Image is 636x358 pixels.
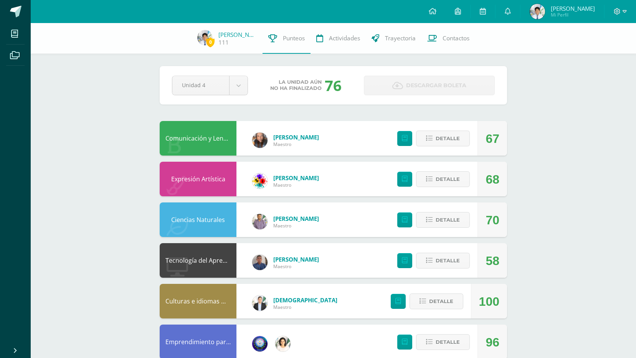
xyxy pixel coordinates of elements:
[160,284,236,318] div: Culturas e idiomas mayas Garífuna y Xinca L2
[273,304,337,310] span: Maestro
[252,133,268,148] img: 8286b9a544571e995a349c15127c7be6.png
[252,336,268,351] img: 38991008722c8d66f2d85f4b768620e4.png
[283,34,305,42] span: Punteos
[273,174,319,182] a: [PERSON_NAME]
[273,296,337,304] a: [DEMOGRAPHIC_DATA]
[416,212,470,228] button: Detalle
[273,182,319,188] span: Maestro
[273,215,319,222] a: [PERSON_NAME]
[263,23,311,54] a: Punteos
[206,37,215,47] span: 0
[273,141,319,148] span: Maestro
[436,254,460,268] span: Detalle
[416,253,470,268] button: Detalle
[416,334,470,350] button: Detalle
[160,243,236,278] div: Tecnología del Aprendizaje y Comunicación
[325,75,342,95] div: 76
[486,121,499,156] div: 67
[273,133,319,141] a: [PERSON_NAME]
[406,76,466,95] span: Descargar boleta
[218,38,229,46] a: 111
[551,12,595,18] span: Mi Perfil
[530,4,545,19] img: 628edc87be287ae03bf78b22bf7f3266.png
[218,31,257,38] a: [PERSON_NAME]
[329,34,360,42] span: Actividades
[486,244,499,278] div: 58
[385,34,416,42] span: Trayectoria
[436,131,460,146] span: Detalle
[366,23,421,54] a: Trayectoria
[429,294,453,308] span: Detalle
[270,79,322,91] span: La unidad aún no ha finalizado
[311,23,366,54] a: Actividades
[436,172,460,186] span: Detalle
[160,121,236,156] div: Comunicación y Lenguaje L1
[416,171,470,187] button: Detalle
[273,263,319,270] span: Maestro
[273,255,319,263] a: [PERSON_NAME]
[182,76,220,94] span: Unidad 4
[252,255,268,270] img: bf66807720f313c6207fc724d78fb4d0.png
[197,30,213,45] img: 628edc87be287ae03bf78b22bf7f3266.png
[436,213,460,227] span: Detalle
[252,295,268,311] img: aa2172f3e2372f881a61fb647ea0edf1.png
[160,202,236,237] div: Ciencias Naturales
[486,162,499,197] div: 68
[410,293,463,309] button: Detalle
[436,335,460,349] span: Detalle
[160,162,236,196] div: Expresión Artística
[252,173,268,189] img: d0a5be8572cbe4fc9d9d910beeabcdaa.png
[416,131,470,146] button: Detalle
[421,23,475,54] a: Contactos
[479,284,499,319] div: 100
[172,76,248,95] a: Unidad 4
[486,203,499,237] div: 70
[551,5,595,12] span: [PERSON_NAME]
[443,34,469,42] span: Contactos
[275,336,291,351] img: 7a8e161cab7694f51b452fdf17c6d5da.png
[273,222,319,229] span: Maestro
[252,214,268,229] img: b08e72ae1415402f2c8bd1f3d2cdaa84.png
